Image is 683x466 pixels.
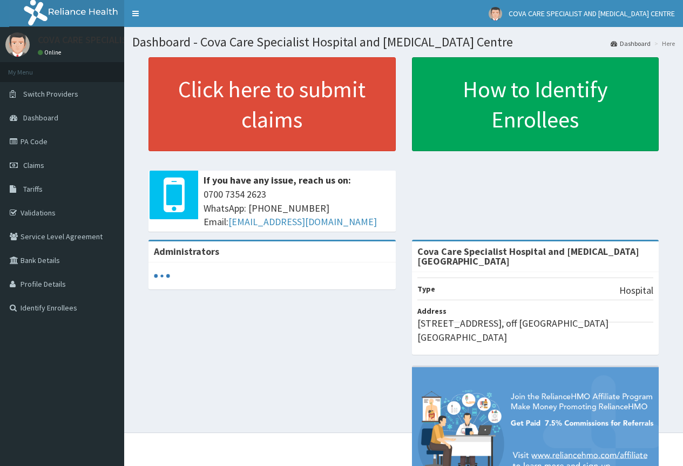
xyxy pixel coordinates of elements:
[611,39,651,48] a: Dashboard
[38,35,261,45] p: COVA CARE SPECIALIST AND [MEDICAL_DATA] CENTRE
[154,245,219,258] b: Administrators
[417,245,639,267] strong: Cova Care Specialist Hospital and [MEDICAL_DATA][GEOGRAPHIC_DATA]
[148,57,396,151] a: Click here to submit claims
[417,284,435,294] b: Type
[412,57,659,151] a: How to Identify Enrollees
[228,215,377,228] a: [EMAIL_ADDRESS][DOMAIN_NAME]
[23,113,58,123] span: Dashboard
[204,187,390,229] span: 0700 7354 2623 WhatsApp: [PHONE_NUMBER] Email:
[23,160,44,170] span: Claims
[38,49,64,56] a: Online
[509,9,675,18] span: COVA CARE SPECIALIST AND [MEDICAL_DATA] CENTRE
[154,268,170,284] svg: audio-loading
[619,283,653,298] p: Hospital
[417,316,654,344] p: [STREET_ADDRESS], off [GEOGRAPHIC_DATA] [GEOGRAPHIC_DATA]
[23,89,78,99] span: Switch Providers
[204,174,351,186] b: If you have any issue, reach us on:
[23,184,43,194] span: Tariffs
[5,32,30,57] img: User Image
[652,39,675,48] li: Here
[132,35,675,49] h1: Dashboard - Cova Care Specialist Hospital and [MEDICAL_DATA] Centre
[489,7,502,21] img: User Image
[417,306,447,316] b: Address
